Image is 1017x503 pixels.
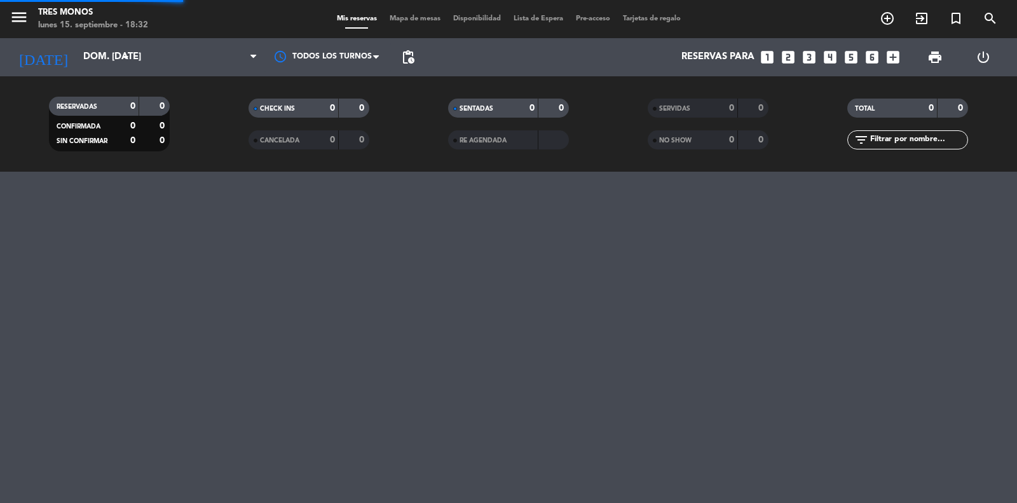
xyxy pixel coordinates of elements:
[681,52,754,63] span: Reservas para
[38,6,148,19] div: Tres Monos
[948,11,964,26] i: turned_in_not
[885,49,901,65] i: add_box
[559,104,566,113] strong: 0
[864,49,880,65] i: looks_6
[780,49,796,65] i: looks_two
[130,121,135,130] strong: 0
[855,106,875,112] span: TOTAL
[400,50,416,65] span: pending_actions
[869,133,967,147] input: Filtrar por nombre...
[983,11,998,26] i: search
[843,49,859,65] i: looks_5
[57,138,107,144] span: SIN CONFIRMAR
[976,50,991,65] i: power_settings_new
[570,15,617,22] span: Pre-acceso
[929,104,934,113] strong: 0
[659,137,692,144] span: NO SHOW
[759,49,775,65] i: looks_one
[10,8,29,31] button: menu
[507,15,570,22] span: Lista de Espera
[260,137,299,144] span: CANCELADA
[880,11,895,26] i: add_circle_outline
[57,123,100,130] span: CONFIRMADA
[331,15,383,22] span: Mis reservas
[10,43,77,71] i: [DATE]
[130,102,135,111] strong: 0
[854,132,869,148] i: filter_list
[359,135,367,144] strong: 0
[57,104,97,110] span: RESERVADAS
[160,136,167,145] strong: 0
[914,11,929,26] i: exit_to_app
[460,137,507,144] span: RE AGENDADA
[927,50,943,65] span: print
[460,106,493,112] span: SENTADAS
[118,50,133,65] i: arrow_drop_down
[822,49,838,65] i: looks_4
[659,106,690,112] span: SERVIDAS
[10,8,29,27] i: menu
[758,135,766,144] strong: 0
[729,104,734,113] strong: 0
[330,135,335,144] strong: 0
[447,15,507,22] span: Disponibilidad
[38,19,148,32] div: lunes 15. septiembre - 18:32
[801,49,817,65] i: looks_3
[959,38,1007,76] div: LOG OUT
[330,104,335,113] strong: 0
[758,104,766,113] strong: 0
[160,121,167,130] strong: 0
[130,136,135,145] strong: 0
[617,15,687,22] span: Tarjetas de regalo
[529,104,535,113] strong: 0
[359,104,367,113] strong: 0
[383,15,447,22] span: Mapa de mesas
[160,102,167,111] strong: 0
[260,106,295,112] span: CHECK INS
[729,135,734,144] strong: 0
[958,104,966,113] strong: 0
